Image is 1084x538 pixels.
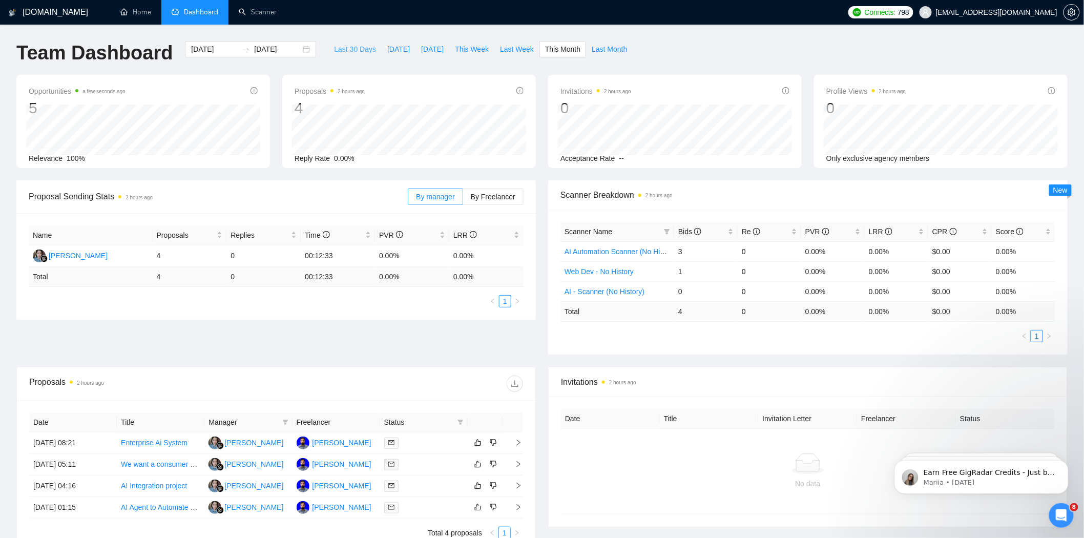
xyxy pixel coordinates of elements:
a: SL[PERSON_NAME] [209,503,283,511]
span: info-circle [753,228,760,235]
span: dashboard [172,8,179,15]
button: download [507,376,523,392]
a: SL[PERSON_NAME] [209,460,283,468]
div: [PERSON_NAME] [224,502,283,513]
a: setting [1064,8,1080,16]
td: We want a consumer app built automatically using AI. [117,454,204,475]
td: 0.00 % [449,267,524,287]
span: filter [282,419,288,425]
span: Manager [209,417,278,428]
div: 0 [560,98,631,118]
img: SL [209,501,221,514]
li: 1 [1031,330,1043,342]
span: Acceptance Rate [560,154,615,162]
iframe: Intercom notifications message [879,439,1084,510]
div: 0 [826,98,906,118]
button: like [472,501,484,513]
td: 4 [153,245,227,267]
a: HA[PERSON_NAME] [297,460,371,468]
span: Proposals [157,230,215,241]
th: Date [561,409,660,429]
span: Last 30 Days [334,44,376,55]
li: Previous Page [1018,330,1031,342]
span: PVR [805,227,829,236]
button: like [472,480,484,492]
a: AI Integration project [121,482,187,490]
a: SL[PERSON_NAME] [33,251,108,259]
span: This Month [545,44,580,55]
div: [PERSON_NAME] [312,480,371,491]
img: gigradar-bm.png [217,507,224,514]
span: PVR [379,231,403,239]
span: left [490,298,496,304]
span: left [489,530,495,536]
button: [DATE] [382,41,415,57]
a: HA[PERSON_NAME] [297,503,371,511]
td: [DATE] 01:15 [29,497,117,519]
td: 4 [674,301,738,321]
span: Replies [231,230,289,241]
span: dislike [490,460,497,468]
span: This Week [455,44,489,55]
time: 2 hours ago [604,89,631,94]
img: SL [209,458,221,471]
button: [DATE] [415,41,449,57]
span: Time [305,231,329,239]
td: 00:12:33 [301,267,375,287]
img: SL [33,250,46,262]
span: to [242,45,250,53]
span: -- [619,154,624,162]
td: $0.00 [928,261,992,281]
img: logo [9,5,16,21]
div: [PERSON_NAME] [224,459,283,470]
span: right [507,482,522,489]
span: Bids [678,227,701,236]
span: Scanner Name [565,227,612,236]
td: AI Agent to Automate Weekly Google Ads Performance Notes [117,497,204,519]
td: 0.00% [375,245,449,267]
span: [DATE] [421,44,444,55]
span: dislike [490,503,497,511]
th: Status [956,409,1055,429]
a: AI Agent to Automate Weekly Google Ads Performance Notes [121,503,317,511]
div: Proposals [29,376,276,392]
h1: Team Dashboard [16,41,173,65]
span: download [507,380,523,388]
a: searchScanner [239,8,277,16]
a: AI Automation Scanner (No History) [565,247,678,256]
span: New [1053,186,1068,194]
time: 2 hours ago [879,89,906,94]
iframe: Intercom live chat [1049,503,1074,528]
button: Last Week [494,41,539,57]
a: AI - Scanner (No History) [565,287,644,296]
button: left [1018,330,1031,342]
a: Web Dev - No History [565,267,634,276]
span: like [474,460,482,468]
span: info-circle [694,228,701,235]
span: Scanner Breakdown [560,189,1055,201]
span: By Freelancer [471,193,515,201]
span: Opportunities [29,85,126,97]
span: 8 [1070,503,1078,511]
span: dislike [490,482,497,490]
span: info-circle [885,228,892,235]
img: gigradar-bm.png [217,485,224,492]
span: Relevance [29,154,62,162]
img: HA [297,501,309,514]
span: info-circle [1016,228,1024,235]
span: Invitations [560,85,631,97]
span: right [507,461,522,468]
th: Title [117,412,204,432]
span: info-circle [822,228,829,235]
span: 0.00% [334,154,355,162]
td: 0.00% [992,281,1055,301]
span: LRR [869,227,892,236]
button: like [472,437,484,449]
td: [DATE] 05:11 [29,454,117,475]
a: We want a consumer app built automatically using AI. [121,460,290,468]
span: 798 [898,7,909,18]
td: [DATE] 08:21 [29,432,117,454]
span: Dashboard [184,8,218,16]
